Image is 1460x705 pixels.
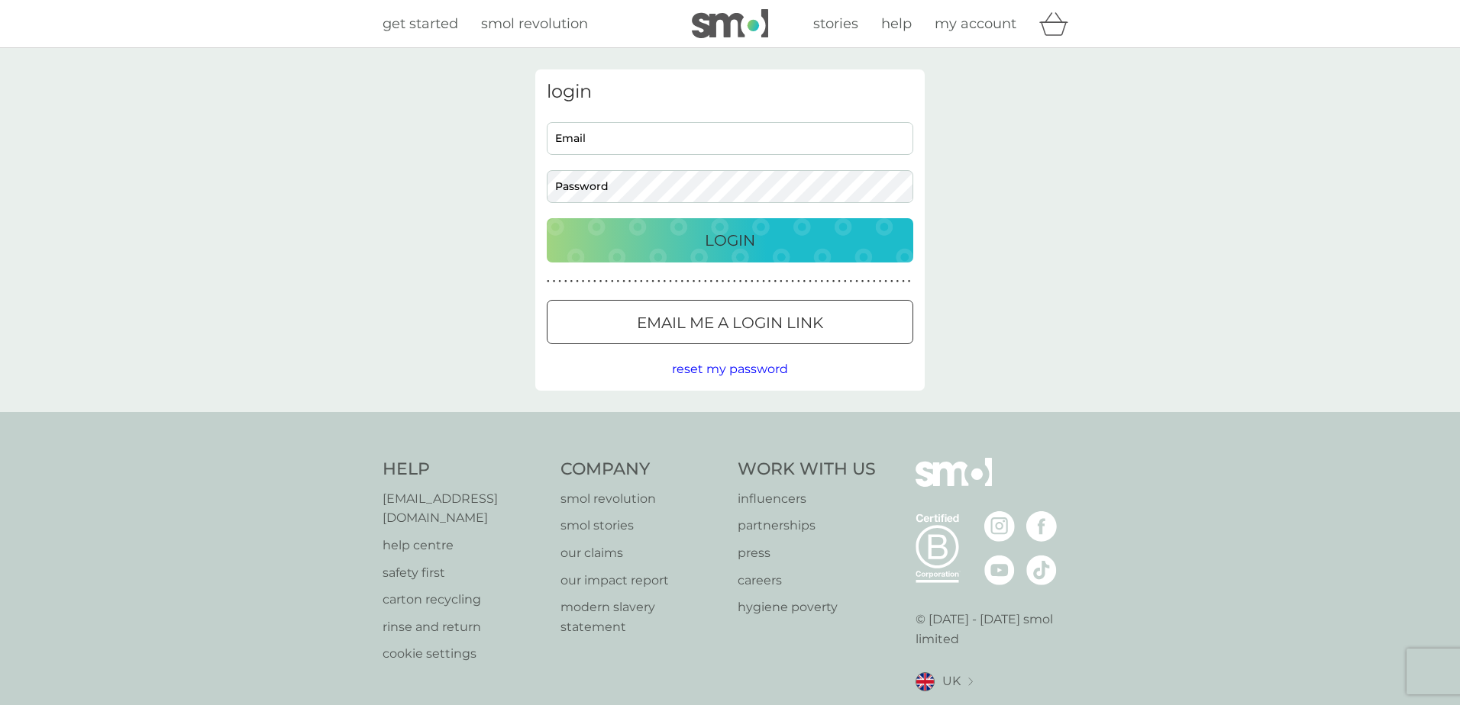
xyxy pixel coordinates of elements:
[657,278,661,285] p: ●
[738,571,876,591] a: careers
[916,672,935,691] img: UK flag
[935,15,1016,32] span: my account
[738,516,876,536] a: partnerships
[745,278,748,285] p: ●
[738,597,876,617] p: hygiene poverty
[576,278,579,285] p: ●
[558,278,561,285] p: ●
[675,278,678,285] p: ●
[617,278,620,285] p: ●
[564,278,567,285] p: ●
[547,278,550,285] p: ●
[582,278,585,285] p: ●
[813,15,858,32] span: stories
[680,278,683,285] p: ●
[560,543,723,563] a: our claims
[710,278,713,285] p: ●
[383,536,545,555] a: help centre
[916,458,992,510] img: smol
[850,278,853,285] p: ●
[715,278,719,285] p: ●
[855,278,858,285] p: ●
[791,278,794,285] p: ●
[704,278,707,285] p: ●
[739,278,742,285] p: ●
[733,278,736,285] p: ●
[879,278,882,285] p: ●
[611,278,614,285] p: ●
[786,278,789,285] p: ●
[738,489,876,509] a: influencers
[813,13,858,35] a: stories
[560,516,723,536] a: smol stories
[560,597,723,636] p: modern slavery statement
[553,278,556,285] p: ●
[599,278,602,285] p: ●
[984,511,1015,542] img: visit the smol Instagram page
[383,15,458,32] span: get started
[881,15,912,32] span: help
[383,458,545,481] h4: Help
[832,278,835,285] p: ●
[383,644,545,664] a: cookie settings
[838,278,841,285] p: ●
[762,278,765,285] p: ●
[383,489,545,528] p: [EMAIL_ADDRESS][DOMAIN_NAME]
[722,278,725,285] p: ●
[560,489,723,509] a: smol revolution
[738,543,876,563] a: press
[751,278,754,285] p: ●
[738,458,876,481] h4: Work With Us
[560,458,723,481] h4: Company
[867,278,870,285] p: ●
[984,555,1015,585] img: visit the smol Youtube page
[651,278,654,285] p: ●
[383,13,458,35] a: get started
[780,278,783,285] p: ●
[698,278,701,285] p: ●
[908,278,911,285] p: ●
[686,278,690,285] p: ●
[640,278,643,285] p: ●
[881,13,912,35] a: help
[383,563,545,583] a: safety first
[634,278,637,285] p: ●
[935,13,1016,35] a: my account
[797,278,800,285] p: ●
[605,278,608,285] p: ●
[1026,511,1057,542] img: visit the smol Facebook page
[637,311,823,335] p: Email me a login link
[587,278,590,285] p: ●
[820,278,823,285] p: ●
[815,278,818,285] p: ●
[884,278,887,285] p: ●
[844,278,847,285] p: ●
[672,359,788,379] button: reset my password
[873,278,876,285] p: ●
[861,278,864,285] p: ●
[547,81,913,103] h3: login
[1026,555,1057,585] img: visit the smol Tiktok page
[692,9,768,38] img: smol
[803,278,806,285] p: ●
[705,228,755,253] p: Login
[826,278,829,285] p: ●
[669,278,672,285] p: ●
[890,278,893,285] p: ●
[757,278,760,285] p: ●
[902,278,905,285] p: ●
[383,590,545,610] a: carton recycling
[693,278,696,285] p: ●
[547,300,913,344] button: Email me a login link
[383,617,545,637] a: rinse and return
